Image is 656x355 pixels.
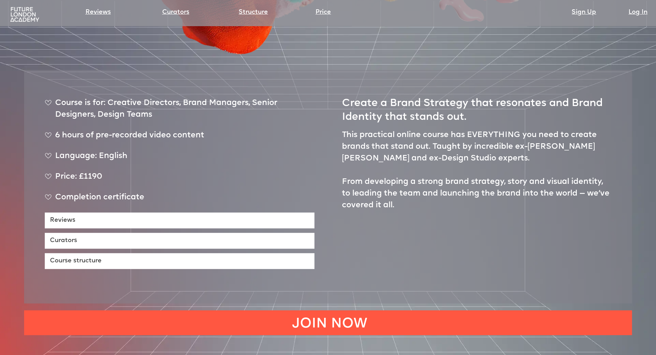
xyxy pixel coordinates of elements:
[628,8,647,17] a: Log In
[45,233,314,249] a: Curators
[45,97,314,126] div: Course is for: Creative Directors, Brand Managers, Senior Designers, Design Teams
[162,8,189,17] a: Curators
[85,8,111,17] a: Reviews
[45,192,314,209] div: Completion certificate
[572,8,596,17] a: Sign Up
[315,8,331,17] a: Price
[342,129,612,211] p: This practical online course has EVERYTHING you need to create brands that stand out. Taught by i...
[239,8,268,17] a: Structure
[45,150,314,168] div: Language: English
[45,212,314,228] a: Reviews
[342,91,612,124] h2: Create a Brand Strategy that resonates and Brand Identity that stands out.
[24,310,632,335] a: JOIN NOW
[45,171,314,188] div: Price: £1190
[45,253,314,269] a: Course structure
[45,130,314,147] div: 6 hours of pre-recorded video content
